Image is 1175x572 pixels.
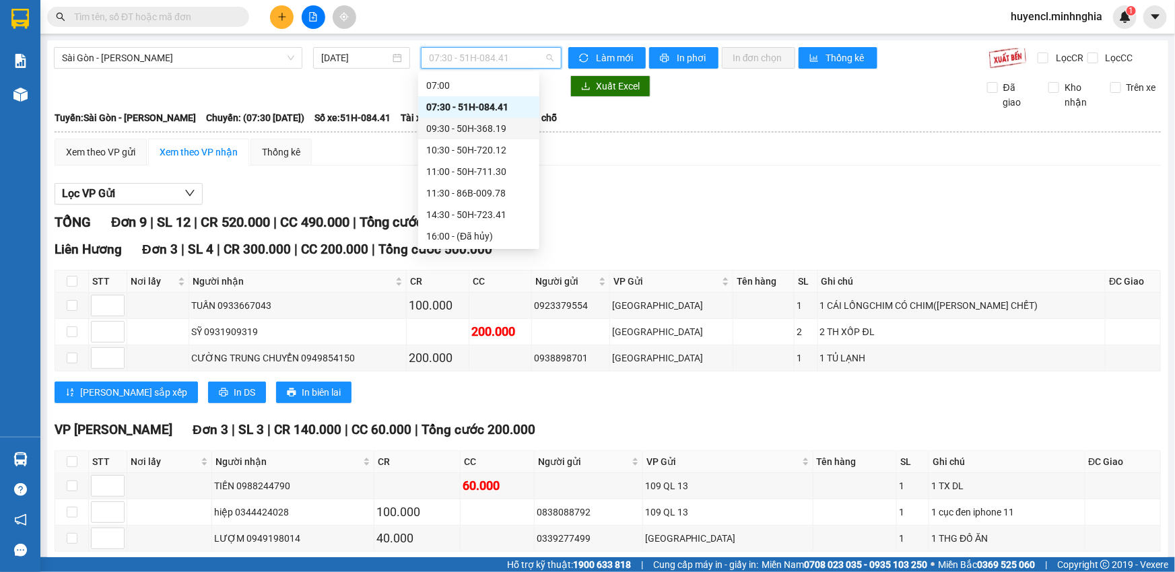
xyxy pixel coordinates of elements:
span: In phơi [677,50,708,65]
img: 9k= [988,47,1027,69]
strong: 0369 525 060 [977,559,1035,570]
div: Xem theo VP gửi [66,145,135,159]
span: VP Gửi [646,454,799,469]
td: 109 QL 13 [643,473,813,499]
div: 1 THG ĐỒ ĂN [931,531,1082,546]
span: | [217,242,220,257]
img: logo-vxr [11,9,29,29]
span: Tổng cước 200.000 [422,422,535,437]
img: warehouse-icon [13,452,28,466]
span: file-add [308,12,318,22]
span: Miền Bắc [938,557,1035,572]
button: file-add [302,5,325,29]
button: bar-chartThống kê [799,47,877,69]
span: VP Gửi [613,274,719,289]
span: Tài xế: [401,110,429,125]
span: Người nhận [215,454,360,469]
div: 07:00 [426,78,531,93]
div: [GEOGRAPHIC_DATA] [645,531,811,546]
th: SL [897,451,929,473]
span: In DS [234,385,255,400]
span: printer [287,388,296,398]
span: huyencl.minhnghia [1000,8,1113,25]
th: CR [407,271,469,293]
button: printerIn DS [208,382,266,403]
span: | [150,214,154,230]
img: icon-new-feature [1119,11,1131,23]
div: 40.000 [376,529,458,548]
th: ĐC Giao [1085,451,1161,473]
span: [PERSON_NAME] sắp xếp [80,385,187,400]
th: Ghi chú [929,451,1085,473]
div: 0838088792 [537,505,640,520]
div: 200.000 [409,349,467,367]
span: TỔNG [55,214,91,230]
img: solution-icon [13,54,28,68]
span: Lọc VP Gửi [62,185,115,202]
div: 11:00 - 50H-711.30 [426,164,531,179]
div: 1 [899,505,927,520]
span: VP [PERSON_NAME] [55,422,172,437]
div: 14:30 - 50H-723.41 [426,207,531,222]
span: | [232,422,235,437]
span: 07:30 - 51H-084.41 [429,48,553,68]
button: printerIn phơi [649,47,718,69]
div: [GEOGRAPHIC_DATA] [612,298,731,313]
span: printer [219,388,228,398]
div: TIẾN 0988244790 [214,478,371,493]
span: SL 4 [188,242,213,257]
span: Xuất Excel [596,79,640,94]
span: Sài Gòn - Phan Rí [62,48,294,68]
img: warehouse-icon [13,87,28,102]
span: CC 200.000 [301,242,368,257]
button: In đơn chọn [722,47,795,69]
span: | [194,214,197,230]
span: caret-down [1149,11,1162,23]
th: CC [461,451,535,473]
span: Trên xe [1121,80,1162,95]
span: question-circle [14,483,27,496]
span: | [294,242,298,257]
span: down [184,188,195,199]
th: STT [89,271,127,293]
span: Lọc CC [1100,50,1135,65]
div: 1 cục đen iphone 11 [931,505,1082,520]
span: Tổng cước 1.010.000 [360,214,486,230]
div: 0339277499 [537,531,640,546]
div: TUẤN 0933667043 [191,298,404,313]
div: [GEOGRAPHIC_DATA] [612,324,731,339]
button: downloadXuất Excel [570,75,650,97]
span: Chuyến: (07:30 [DATE]) [206,110,304,125]
span: | [415,422,418,437]
th: Tên hàng [733,271,794,293]
div: Thống kê [262,145,300,159]
span: aim [339,12,349,22]
div: 2 TH XỐP ĐL [820,324,1104,339]
span: Miền Nam [762,557,927,572]
span: CR 520.000 [201,214,270,230]
span: | [372,242,375,257]
th: ĐC Giao [1106,271,1161,293]
button: caret-down [1143,5,1167,29]
div: 1 [899,531,927,546]
span: Cung cấp máy in - giấy in: [653,557,758,572]
div: CƯỜNG TRUNG CHUYỂN 0949854150 [191,351,404,365]
sup: 1 [1127,6,1136,15]
button: sort-ascending[PERSON_NAME] sắp xếp [55,382,198,403]
strong: 1900 633 818 [573,559,631,570]
span: 1 [1129,6,1133,15]
span: Đã giao [998,80,1038,110]
span: copyright [1100,560,1110,569]
input: 13/10/2025 [321,50,390,65]
span: Đơn 3 [193,422,228,437]
b: Tuyến: Sài Gòn - [PERSON_NAME] [55,112,196,123]
span: Người gửi [535,274,596,289]
button: aim [333,5,356,29]
div: 1 [797,298,815,313]
span: Nơi lấy [131,454,198,469]
th: CC [469,271,532,293]
div: 100.000 [409,296,467,315]
th: Tên hàng [813,451,898,473]
div: SỸ 0931909319 [191,324,404,339]
span: Đơn 9 [111,214,147,230]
